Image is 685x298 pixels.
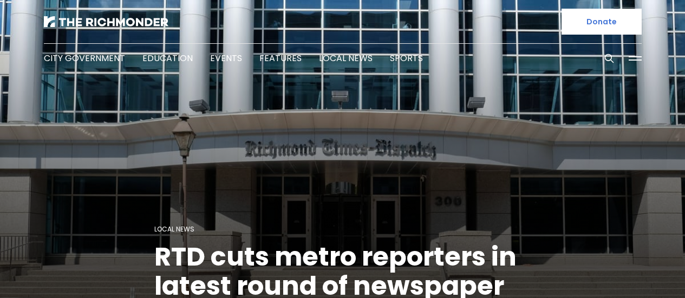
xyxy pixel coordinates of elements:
[142,52,193,64] a: Education
[601,50,617,67] button: Search this site
[44,16,168,27] img: The Richmonder
[44,52,125,64] a: City Government
[259,52,302,64] a: Features
[319,52,373,64] a: Local News
[210,52,242,64] a: Events
[154,224,194,234] a: Local News
[562,9,642,35] a: Donate
[390,52,423,64] a: Sports
[414,245,685,298] iframe: portal-trigger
